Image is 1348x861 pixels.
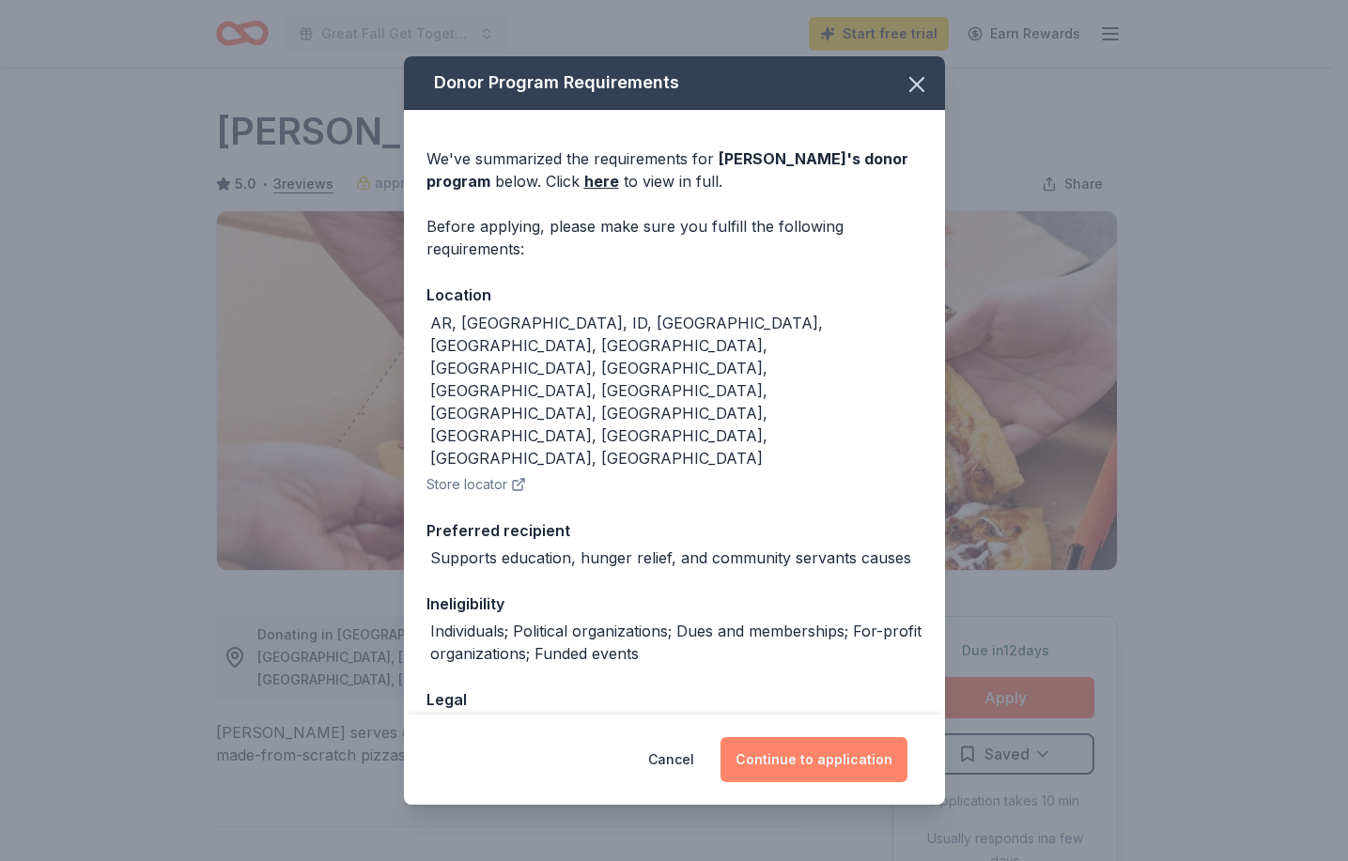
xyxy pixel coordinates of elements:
[426,473,526,496] button: Store locator
[426,592,922,616] div: Ineligibility
[720,737,907,782] button: Continue to application
[426,147,922,192] div: We've summarized the requirements for below. Click to view in full.
[430,312,922,469] div: AR, [GEOGRAPHIC_DATA], ID, [GEOGRAPHIC_DATA], [GEOGRAPHIC_DATA], [GEOGRAPHIC_DATA], [GEOGRAPHIC_D...
[426,283,922,307] div: Location
[404,56,945,110] div: Donor Program Requirements
[430,620,922,665] div: Individuals; Political organizations; Dues and memberships; For-profit organizations; Funded events
[648,737,694,782] button: Cancel
[430,546,911,569] div: Supports education, hunger relief, and community servants causes
[584,170,619,192] a: here
[426,215,922,260] div: Before applying, please make sure you fulfill the following requirements:
[426,687,922,712] div: Legal
[426,518,922,543] div: Preferred recipient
